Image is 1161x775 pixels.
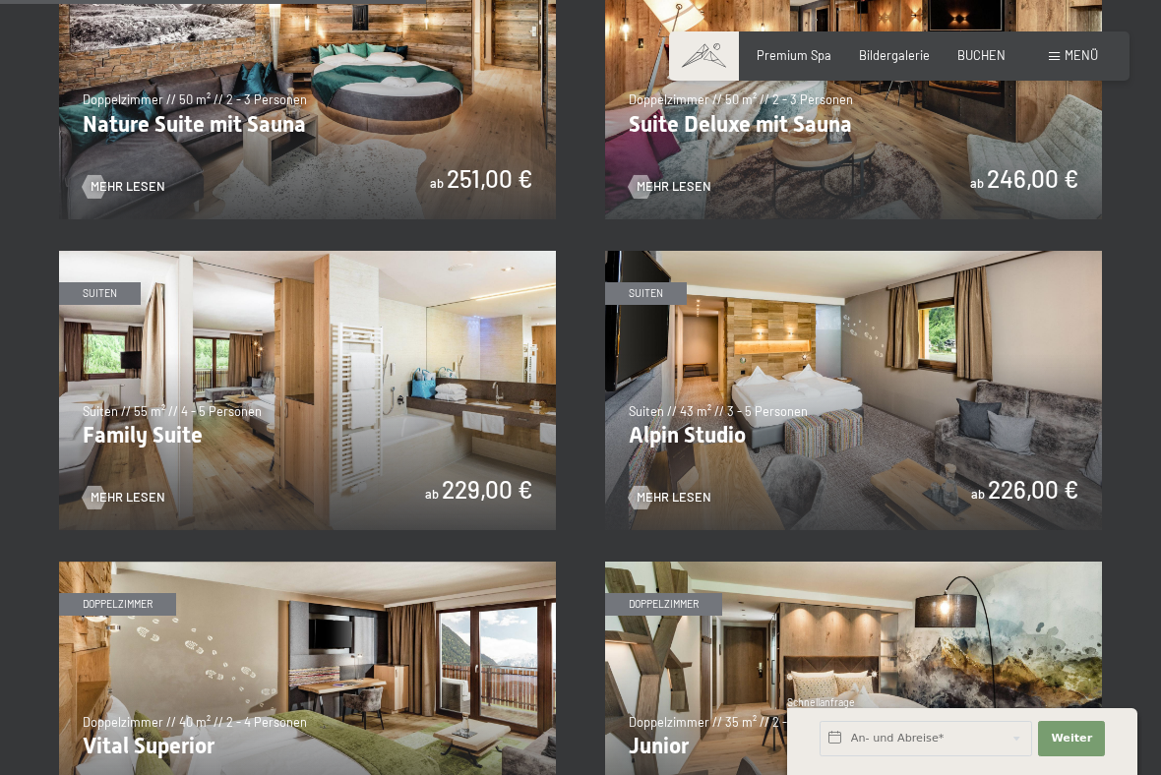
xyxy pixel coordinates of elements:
[605,562,1102,571] a: Junior
[91,178,165,196] span: Mehr Lesen
[83,178,165,196] a: Mehr Lesen
[605,251,1102,261] a: Alpin Studio
[605,251,1102,530] img: Alpin Studio
[637,489,711,507] span: Mehr Lesen
[91,489,165,507] span: Mehr Lesen
[757,47,831,63] a: Premium Spa
[629,489,711,507] a: Mehr Lesen
[637,178,711,196] span: Mehr Lesen
[629,178,711,196] a: Mehr Lesen
[1065,47,1098,63] span: Menü
[957,47,1006,63] a: BUCHEN
[59,562,556,571] a: Vital Superior
[859,47,930,63] a: Bildergalerie
[59,251,556,261] a: Family Suite
[1038,721,1105,756] button: Weiter
[83,489,165,507] a: Mehr Lesen
[59,251,556,530] img: Family Suite
[787,696,855,708] span: Schnellanfrage
[1051,731,1092,746] span: Weiter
